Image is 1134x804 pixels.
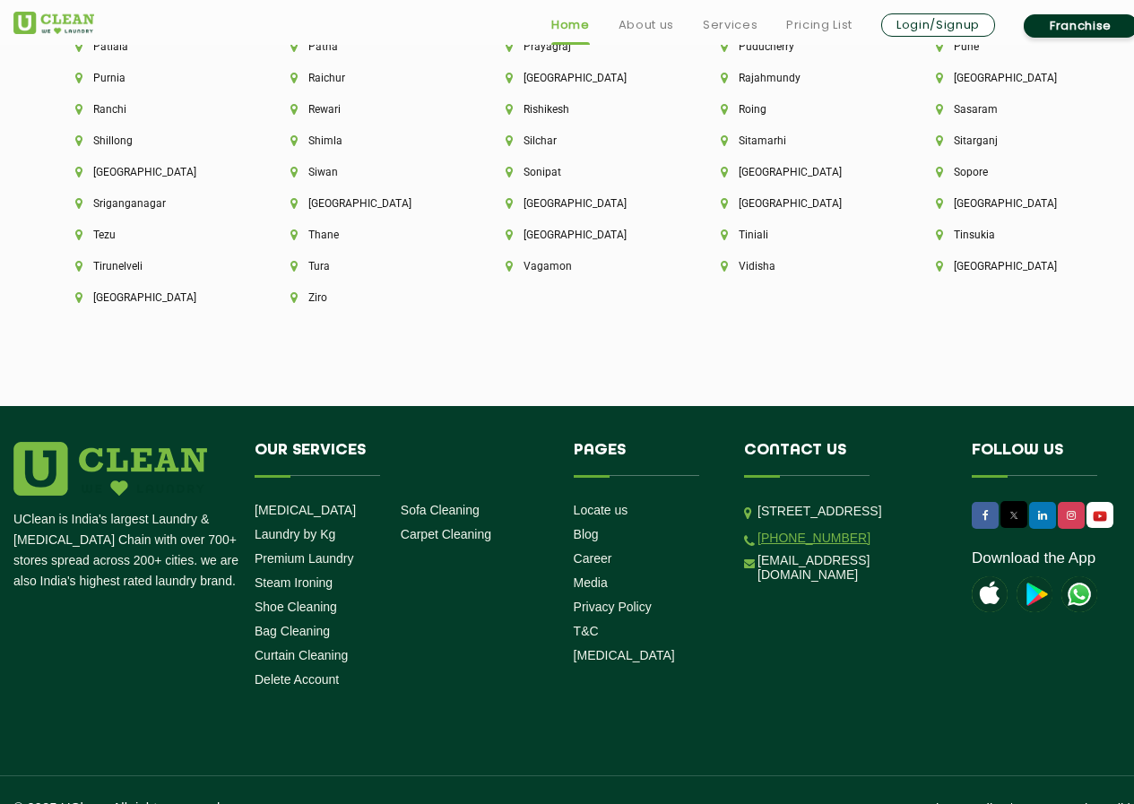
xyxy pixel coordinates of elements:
[506,229,660,241] li: [GEOGRAPHIC_DATA]
[290,291,445,304] li: Ziro
[401,503,480,517] a: Sofa Cleaning
[721,166,875,178] li: [GEOGRAPHIC_DATA]
[936,197,1090,210] li: [GEOGRAPHIC_DATA]
[290,260,445,272] li: Tura
[936,134,1090,147] li: Sitarganj
[13,442,207,496] img: logo.png
[255,600,337,614] a: Shoe Cleaning
[255,503,356,517] a: [MEDICAL_DATA]
[75,103,229,116] li: Ranchi
[721,72,875,84] li: Rajahmundy
[255,624,330,638] a: Bag Cleaning
[75,166,229,178] li: [GEOGRAPHIC_DATA]
[574,575,608,590] a: Media
[574,600,652,614] a: Privacy Policy
[619,14,674,36] a: About us
[721,229,875,241] li: Tiniali
[1017,576,1052,612] img: playstoreicon.png
[936,229,1090,241] li: Tinsukia
[551,14,590,36] a: Home
[574,503,628,517] a: Locate us
[255,648,348,662] a: Curtain Cleaning
[881,13,995,37] a: Login/Signup
[972,576,1008,612] img: apple-icon.png
[255,527,335,541] a: Laundry by Kg
[13,12,94,34] img: UClean Laundry and Dry Cleaning
[721,134,875,147] li: Sitamarhi
[506,166,660,178] li: Sonipat
[936,260,1090,272] li: [GEOGRAPHIC_DATA]
[972,442,1130,476] h4: Follow us
[574,442,718,476] h4: Pages
[936,166,1090,178] li: Sopore
[1088,506,1112,525] img: UClean Laundry and Dry Cleaning
[721,197,875,210] li: [GEOGRAPHIC_DATA]
[255,551,354,566] a: Premium Laundry
[290,229,445,241] li: Thane
[506,103,660,116] li: Rishikesh
[721,260,875,272] li: Vidisha
[574,551,612,566] a: Career
[75,72,229,84] li: Purnia
[574,648,675,662] a: [MEDICAL_DATA]
[936,40,1090,53] li: Pune
[936,103,1090,116] li: Sasaram
[290,197,445,210] li: [GEOGRAPHIC_DATA]
[721,103,875,116] li: Roing
[401,527,491,541] a: Carpet Cleaning
[744,442,945,476] h4: Contact us
[757,531,870,545] a: [PHONE_NUMBER]
[506,197,660,210] li: [GEOGRAPHIC_DATA]
[936,72,1090,84] li: [GEOGRAPHIC_DATA]
[255,442,547,476] h4: Our Services
[703,14,757,36] a: Services
[75,40,229,53] li: Patiala
[255,672,339,687] a: Delete Account
[972,549,1095,567] a: Download the App
[255,575,333,590] a: Steam Ironing
[75,291,229,304] li: [GEOGRAPHIC_DATA]
[13,509,241,592] p: UClean is India's largest Laundry & [MEDICAL_DATA] Chain with over 700+ stores spread across 200+...
[721,40,875,53] li: Puducherry
[757,553,945,582] a: [EMAIL_ADDRESS][DOMAIN_NAME]
[290,40,445,53] li: Patna
[786,14,853,36] a: Pricing List
[1061,576,1097,612] img: UClean Laundry and Dry Cleaning
[574,527,599,541] a: Blog
[506,260,660,272] li: Vagamon
[290,134,445,147] li: Shimla
[75,260,229,272] li: Tirunelveli
[290,166,445,178] li: Siwan
[75,229,229,241] li: Tezu
[75,197,229,210] li: Sriganganagar
[574,624,599,638] a: T&C
[506,40,660,53] li: Prayagraj
[757,501,945,522] p: [STREET_ADDRESS]
[75,134,229,147] li: Shillong
[506,72,660,84] li: [GEOGRAPHIC_DATA]
[290,72,445,84] li: Raichur
[506,134,660,147] li: Silchar
[290,103,445,116] li: Rewari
